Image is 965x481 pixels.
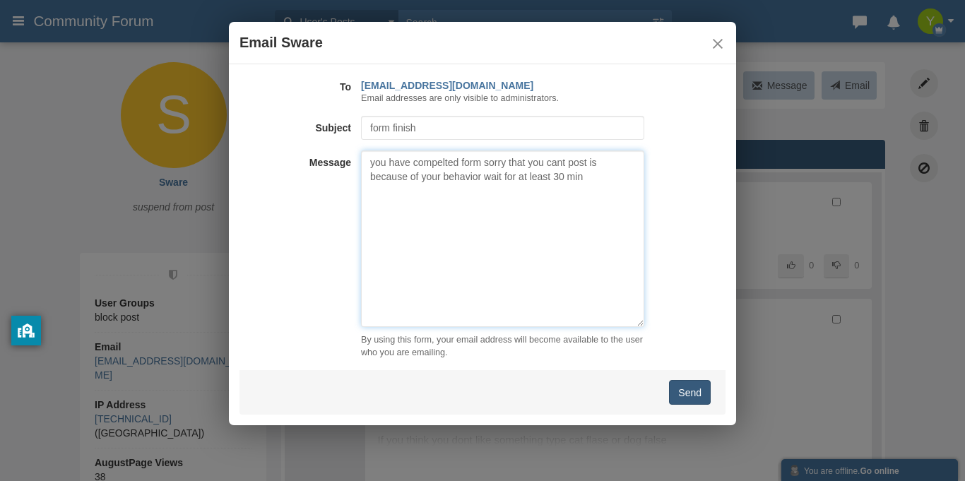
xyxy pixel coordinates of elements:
[11,316,41,345] button: privacy banner
[361,116,644,140] input: Email Subject
[710,36,726,52] button: ×
[239,75,361,94] label: To
[309,157,351,168] span: Message
[361,334,644,360] small: By using this form, your email address will become available to the user who you are emailing.
[361,93,644,105] small: Email addresses are only visible to administrators.
[239,32,726,53] h4: Email Sware
[669,380,711,405] button: Send
[315,122,351,133] span: Subject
